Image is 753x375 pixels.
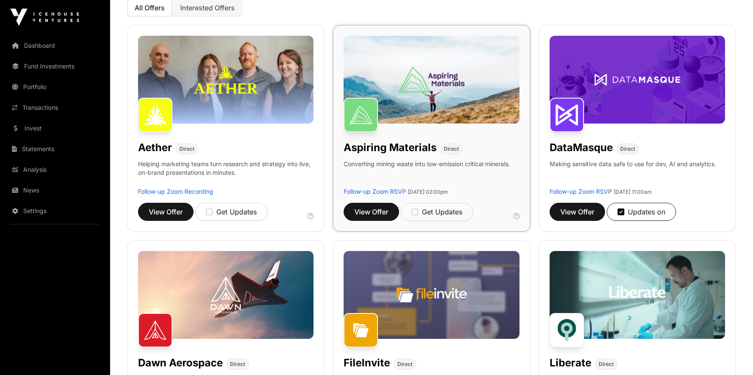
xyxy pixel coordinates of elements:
a: Fund Investments [7,57,103,76]
div: Get Updates [206,207,257,217]
img: DataMasque-Banner.jpg [550,36,725,124]
a: Follow-up Zoom RSVP [550,188,612,195]
span: [DATE] 02:00pm [408,189,448,195]
a: Analysis [7,160,103,179]
h1: FileInvite [344,356,390,370]
h1: DataMasque [550,141,613,155]
div: Get Updates [412,207,462,217]
span: Direct [599,361,614,368]
img: Liberate-Banner.jpg [550,251,725,339]
span: Interested Offers [180,3,235,12]
img: File-Invite-Banner.jpg [344,251,519,339]
img: Aspiring Materials [344,98,378,132]
h1: Aspiring Materials [344,141,436,155]
a: Follow-up Zoom RSVP [344,188,406,195]
h1: Dawn Aerospace [138,356,223,370]
div: Updates on [618,207,665,217]
iframe: Chat Widget [710,334,753,375]
p: Helping marketing teams turn research and strategy into live, on-brand presentations in minutes. [138,160,313,187]
span: Direct [397,361,412,368]
button: View Offer [344,203,399,221]
a: News [7,181,103,200]
img: Dawn Aerospace [138,313,172,347]
img: Dawn-Banner.jpg [138,251,313,339]
a: Portfolio [7,77,103,96]
span: Direct [620,146,635,152]
span: [DATE] 11:00am [614,189,652,195]
span: View Offer [354,207,388,217]
span: All Offers [135,3,165,12]
span: View Offer [149,207,183,217]
p: Converting mining waste into low-emission critical minerals. [344,160,510,187]
span: View Offer [560,207,594,217]
img: DataMasque [550,98,584,132]
a: Invest [7,119,103,138]
h1: Aether [138,141,172,155]
button: Get Updates [401,203,473,221]
a: Settings [7,201,103,220]
p: Making sensitive data safe to use for dev, AI and analytics. [550,160,716,187]
button: Updates on [607,203,676,221]
span: Direct [230,361,245,368]
img: Liberate [550,313,584,347]
a: Dashboard [7,36,103,55]
a: Follow-up Zoom Recording [138,188,213,195]
img: Aether [138,98,172,132]
img: FileInvite [344,313,378,347]
a: Statements [7,139,103,158]
span: Direct [444,146,459,152]
img: Icehouse Ventures Logo [10,9,79,26]
h1: Liberate [550,356,591,370]
button: View Offer [550,203,605,221]
span: Direct [179,146,194,152]
button: Get Updates [195,203,267,221]
a: Transactions [7,98,103,117]
img: Aether-Banner.jpg [138,36,313,124]
button: View Offer [138,203,194,221]
img: Aspiring-Banner.jpg [344,36,519,124]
